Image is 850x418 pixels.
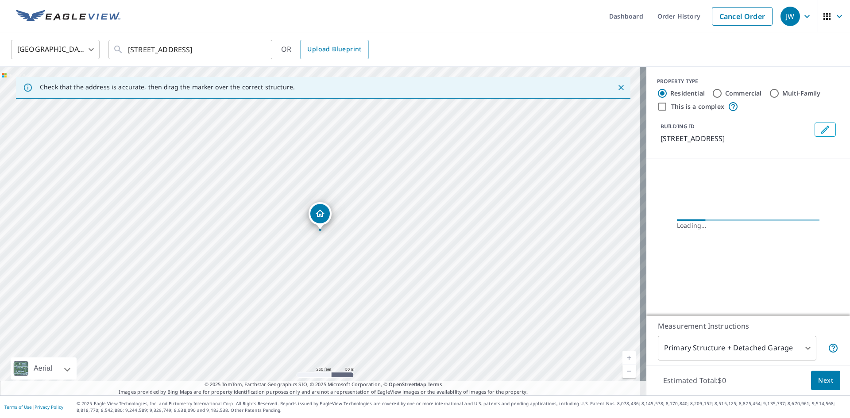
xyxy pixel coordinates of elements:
[11,37,100,62] div: [GEOGRAPHIC_DATA]
[205,381,442,388] span: © 2025 TomTom, Earthstar Geographics SIO, © 2025 Microsoft Corporation, ©
[31,357,55,380] div: Aerial
[780,7,800,26] div: JW
[4,404,32,410] a: Terms of Use
[622,351,636,364] a: Current Level 17, Zoom In
[128,37,254,62] input: Search by address or latitude-longitude
[35,404,63,410] a: Privacy Policy
[677,221,819,230] div: Loading…
[828,343,838,353] span: Your report will include the primary structure and a detached garage if one exists.
[300,40,368,59] a: Upload Blueprint
[782,89,821,98] label: Multi-Family
[725,89,762,98] label: Commercial
[818,375,833,386] span: Next
[656,371,733,390] p: Estimated Total: $0
[40,83,295,91] p: Check that the address is accurate, then drag the marker over the correct structure.
[815,123,836,137] button: Edit building 1
[622,364,636,378] a: Current Level 17, Zoom Out
[77,400,846,414] p: © 2025 Eagle View Technologies, Inc. and Pictometry International Corp. All Rights Reserved. Repo...
[309,202,332,230] div: Dropped pin, building 1, Residential property, 421 Tuscaloosa Rd Columbus, MS 39702
[661,133,811,144] p: [STREET_ADDRESS]
[670,89,705,98] label: Residential
[811,371,840,391] button: Next
[615,82,627,93] button: Close
[281,40,369,59] div: OR
[11,357,77,380] div: Aerial
[661,123,695,130] p: BUILDING ID
[428,381,442,387] a: Terms
[307,44,361,55] span: Upload Blueprint
[671,102,724,111] label: This is a complex
[389,381,426,387] a: OpenStreetMap
[658,321,838,331] p: Measurement Instructions
[657,77,839,85] div: PROPERTY TYPE
[658,336,816,360] div: Primary Structure + Detached Garage
[4,404,63,410] p: |
[712,7,773,26] a: Cancel Order
[16,10,120,23] img: EV Logo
